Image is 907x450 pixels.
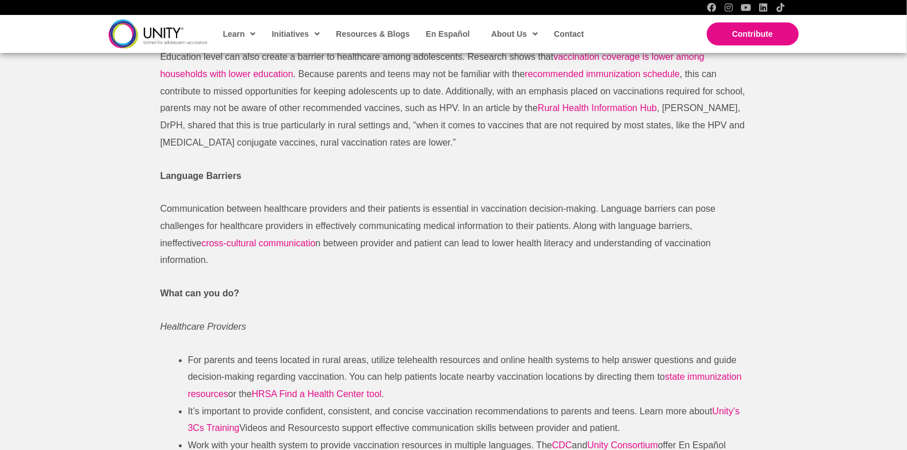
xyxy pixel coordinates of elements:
span: Contribute [732,29,773,39]
a: LinkedIn [759,3,768,12]
a: Contact [548,21,588,47]
a: Contribute [707,22,799,45]
span: , [PERSON_NAME], DrPH, shared that this is true particularly in rural settings and, “when it come... [160,104,745,147]
span: Initiatives [272,25,320,43]
a: Facebook [707,3,717,12]
a: state immunization resources [188,372,742,399]
a: recommended immunization schedule [525,70,680,79]
em: Healthcare Providers [160,322,246,332]
a: Rural Health Information Hub [538,104,657,113]
a: Resources & Blogs [330,21,414,47]
span: Contact [554,29,584,39]
span: , this can contribute to missed opportunities for keeping adolescents up to date. Additionally, w... [160,70,745,113]
a: Instagram [725,3,734,12]
span: or the [228,390,252,399]
a: cross-cultural communicatio [201,239,315,249]
span: It’s important to provide confident, consistent, and concise vaccination recommendations to paren... [188,407,713,417]
span: n between provider and patient can lead to lower health literacy and understanding of vaccination... [160,239,711,266]
span: For parents and teens located in rural areas, utilize telehealth resources and online health syst... [188,356,737,383]
span: What can you do? [160,289,240,299]
a: En Español [420,21,474,47]
span: Learn [223,25,256,43]
a: About Us [485,21,542,47]
span: . [382,390,384,399]
span: Education level can also create a barrier to healthcare among adolescents. Research shows that [160,52,554,62]
span: Language Barriers [160,171,242,181]
span: En Español [426,29,470,39]
img: unity-logo-dark [109,20,208,48]
span: Resources & Blogs [336,29,410,39]
span: to support effective communication skills between provider and patient. [332,424,620,433]
span: About Us [491,25,538,43]
a: HRSA Find a Health Center tool [252,390,382,399]
span: . Because parents and teens may not be familiar with the [293,70,525,79]
a: YouTube [742,3,751,12]
a: TikTok [776,3,786,12]
span: Videos and Resources [239,424,332,433]
span: Communication between healthcare providers and their patients is essential in vaccination decisio... [160,204,716,248]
